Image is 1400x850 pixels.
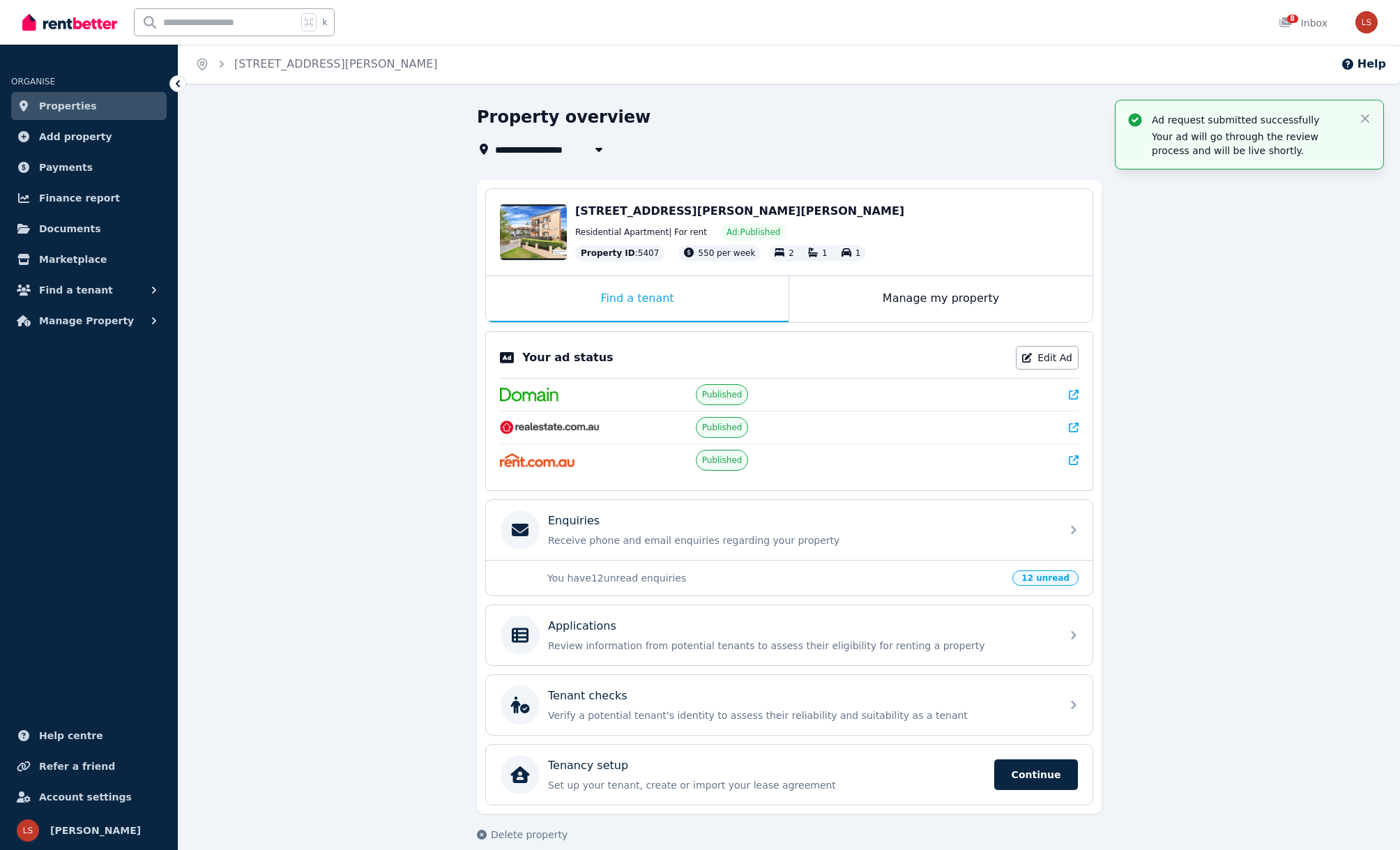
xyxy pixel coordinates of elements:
img: Lauren Shead [1355,11,1378,33]
a: [STREET_ADDRESS][PERSON_NAME] [234,57,438,70]
span: Payments [39,159,93,176]
span: k [322,17,327,28]
div: Manage my property [789,276,1093,322]
p: Enquiries [548,513,600,529]
span: Marketplace [39,251,107,268]
span: Account settings [39,789,132,805]
span: ORGANISE [11,77,55,86]
button: Delete property [477,828,568,842]
a: Edit Ad [1016,346,1079,370]
span: Published [702,455,743,466]
span: Find a tenant [39,282,113,298]
span: Delete property [491,828,568,842]
p: Your ad will go through the review process and will be live shortly. [1152,130,1347,158]
p: Your ad status [522,349,613,366]
a: Payments [11,153,167,181]
span: 8 [1287,15,1298,23]
p: Tenant checks [548,688,627,704]
a: Properties [11,92,167,120]
span: Residential Apartment | For rent [575,227,707,238]
a: Account settings [11,783,167,811]
span: [STREET_ADDRESS][PERSON_NAME][PERSON_NAME] [575,204,904,218]
iframe: Intercom live chat [1353,803,1386,836]
p: Review information from potential tenants to assess their eligibility for renting a property [548,639,1053,653]
a: Add property [11,123,167,151]
span: [PERSON_NAME] [50,822,141,839]
p: Receive phone and email enquiries regarding your property [548,533,1053,547]
div: : 5407 [575,245,664,261]
p: Ad request submitted successfully [1152,113,1347,127]
span: Continue [994,759,1078,790]
a: Refer a friend [11,752,167,780]
img: Lauren Shead [17,819,39,842]
img: RealEstate.com.au [500,420,600,434]
span: Manage Property [39,312,134,329]
p: Applications [548,618,616,635]
h1: Property overview [477,106,650,128]
span: 1 [855,248,861,258]
a: ApplicationsReview information from potential tenants to assess their eligibility for renting a p... [486,605,1093,665]
span: 12 unread [1012,570,1079,586]
a: Tenancy setupSet up your tenant, create or import your lease agreementContinue [486,745,1093,805]
span: Refer a friend [39,758,115,775]
nav: Breadcrumb [178,45,455,84]
button: Manage Property [11,307,167,335]
p: You have 12 unread enquiries [547,571,1004,585]
span: 550 per week [698,248,755,258]
span: Help centre [39,727,103,744]
span: 1 [822,248,828,258]
img: Rent.com.au [500,453,575,467]
p: Set up your tenant, create or import your lease agreement [548,778,986,792]
span: Property ID [581,248,635,259]
span: Documents [39,220,101,237]
span: Ad: Published [726,227,780,238]
span: Add property [39,128,112,145]
a: Marketplace [11,245,167,273]
span: Published [702,389,743,400]
span: Published [702,422,743,433]
span: 2 [789,248,794,258]
a: Finance report [11,184,167,212]
a: Help centre [11,722,167,750]
p: Verify a potential tenant's identity to assess their reliability and suitability as a tenant [548,708,1053,722]
button: Find a tenant [11,276,167,304]
span: Properties [39,98,97,114]
div: Find a tenant [486,276,789,322]
p: Tenancy setup [548,757,628,774]
img: Domain.com.au [500,388,558,402]
div: Inbox [1279,16,1327,30]
button: Help [1341,56,1386,73]
a: EnquiriesReceive phone and email enquiries regarding your property [486,500,1093,560]
img: RentBetter [22,12,117,33]
span: Finance report [39,190,120,206]
a: Documents [11,215,167,243]
a: Tenant checksVerify a potential tenant's identity to assess their reliability and suitability as ... [486,675,1093,735]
